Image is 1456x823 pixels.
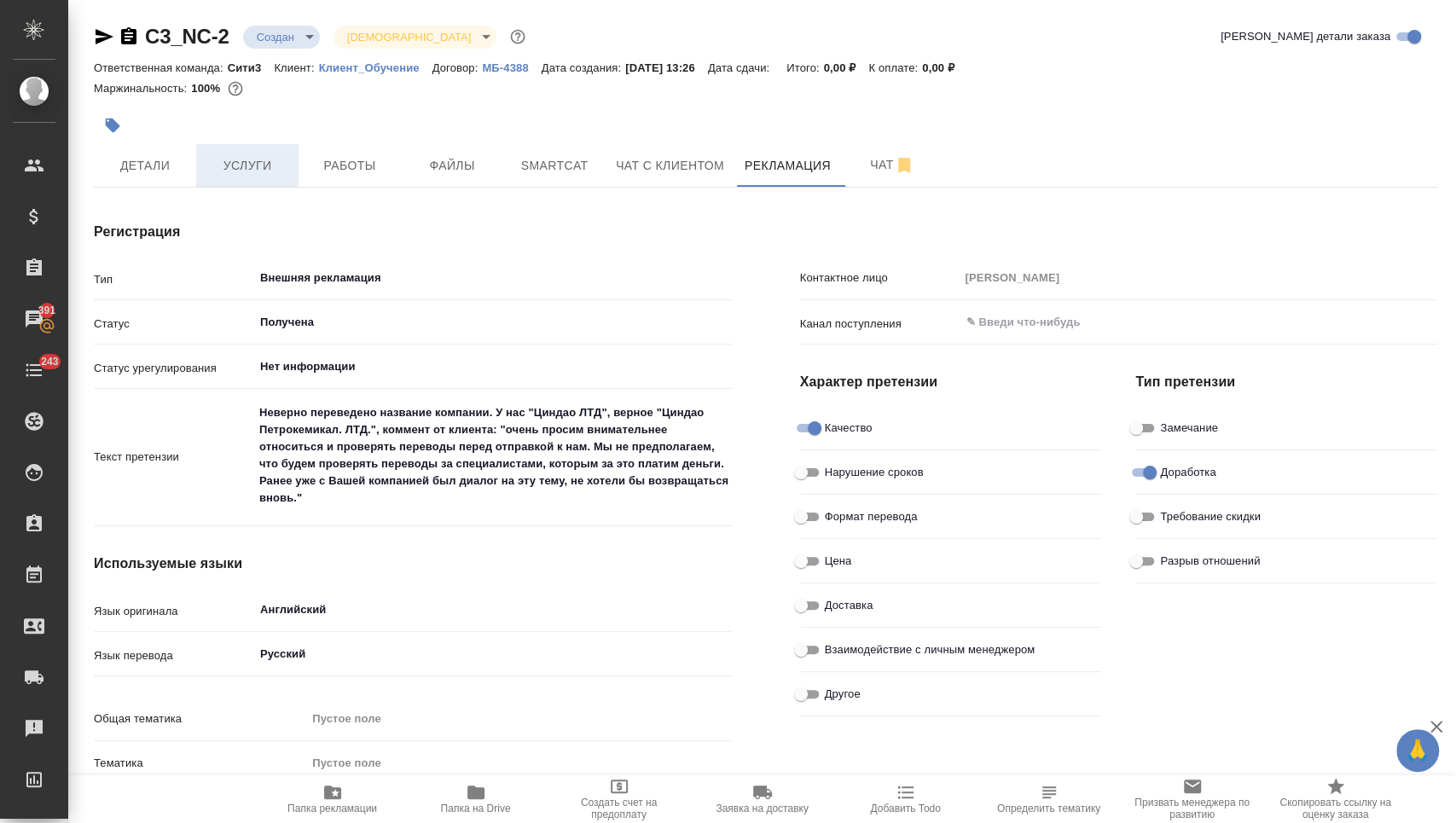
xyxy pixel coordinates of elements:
h4: Характер претензии [800,372,1102,392]
h4: Используемые языки [94,553,732,574]
button: Определить тематику [977,775,1121,823]
span: Детали [104,155,186,177]
span: Призвать менеджера по развитию [1131,797,1254,820]
span: Замечание [1160,420,1218,437]
button: [DEMOGRAPHIC_DATA] [342,30,476,44]
span: Smartcat [513,155,595,177]
h4: Тип претензии [1135,372,1437,392]
p: Ответственная команда: [94,61,228,74]
span: 🙏 [1403,733,1432,768]
input: ✎ Введи что-нибудь [964,312,1375,333]
button: Скопировать ссылку для ЯМессенджера [94,26,114,47]
p: Тип [94,271,253,288]
span: Файлы [411,155,493,177]
p: Язык оригинала [94,603,253,620]
span: Определить тематику [997,803,1100,814]
svg: Отписаться [894,155,914,176]
button: 0 [224,78,247,100]
p: Статус [94,316,253,333]
button: Добавить тэг [94,107,131,144]
button: Заявка на доставку [691,775,834,823]
span: [PERSON_NAME] детали заказа [1221,28,1390,45]
span: Папка на Drive [441,803,511,814]
input: Пустое поле [959,265,1437,290]
a: C3_NC-2 [145,25,229,48]
p: Текст претензии [94,449,253,466]
p: [DATE] 13:26 [625,61,708,74]
p: 0,00 ₽ [922,61,967,74]
a: МБ-4388 [482,60,541,74]
div: Создан [243,26,320,49]
span: Папка рекламации [287,803,377,814]
textarea: Неверно переведено название компании. У нас "Циндао ЛТД", верное "Циндао Петрокемикал. ЛТД.", ком... [253,398,732,513]
span: Другое [825,686,861,703]
p: Договор: [432,61,483,74]
span: Добавить Todo [870,803,940,814]
button: Open [1428,321,1431,324]
button: Open [722,608,726,611]
p: Маржинальность: [94,82,191,95]
a: 391 [4,298,64,340]
p: Дата создания: [542,61,625,74]
p: 100% [191,82,224,95]
button: Доп статусы указывают на важность/срочность заказа [507,26,529,48]
p: Язык перевода [94,647,253,664]
span: Доработка [1160,464,1215,481]
p: Дата сдачи: [708,61,774,74]
button: Open [722,652,726,656]
span: 391 [28,302,67,319]
button: Open [722,321,726,324]
button: Создать счет на предоплату [548,775,691,823]
button: Призвать менеджера по развитию [1121,775,1264,823]
button: Создан [252,30,299,44]
div: Пустое поле [312,755,711,772]
p: Сити3 [228,61,275,74]
span: Скопировать ссылку на оценку заказа [1274,797,1397,820]
button: Open [722,365,726,368]
span: Взаимодействие с личным менеджером [825,641,1035,658]
p: Канал поступления [800,316,960,333]
div: Пустое поле [306,704,731,733]
h4: Регистрация [94,222,732,242]
span: Цена [825,553,852,570]
span: Нарушение сроков [825,464,924,481]
p: Итого: [786,61,823,74]
span: Чат [851,154,933,176]
span: Рекламация [745,155,831,177]
span: Качество [825,420,873,437]
button: Папка на Drive [404,775,548,823]
button: Скопировать ссылку на оценку заказа [1264,775,1407,823]
div: Пустое поле [306,749,731,778]
button: Скопировать ссылку [119,26,139,47]
p: Клиент_Обучение [319,61,432,74]
div: Пустое поле [312,710,711,727]
p: 0,00 ₽ [824,61,869,74]
span: Работы [309,155,391,177]
span: Услуги [206,155,288,177]
p: МБ-4388 [482,61,541,74]
p: Общая тематика [94,710,306,727]
p: Статус урегулирования [94,360,253,377]
p: Контактное лицо [800,270,960,287]
span: Заявка на доставку [716,803,808,814]
span: Требование скидки [1160,508,1261,525]
a: Клиент_Обучение [319,60,432,74]
button: Папка рекламации [261,775,404,823]
span: Создать счет на предоплату [558,797,681,820]
span: Доставка [825,597,873,614]
span: Разрыв отношений [1160,553,1260,570]
p: Клиент: [274,61,318,74]
button: 🙏 [1396,729,1439,772]
p: Тематика [94,755,306,772]
p: К оплате: [868,61,922,74]
button: Open [722,276,726,280]
button: Добавить Todo [834,775,977,823]
div: Создан [334,26,496,49]
span: Формат перевода [825,508,918,525]
span: Чат с клиентом [616,155,724,177]
a: 243 [4,349,64,391]
span: 243 [31,353,69,370]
